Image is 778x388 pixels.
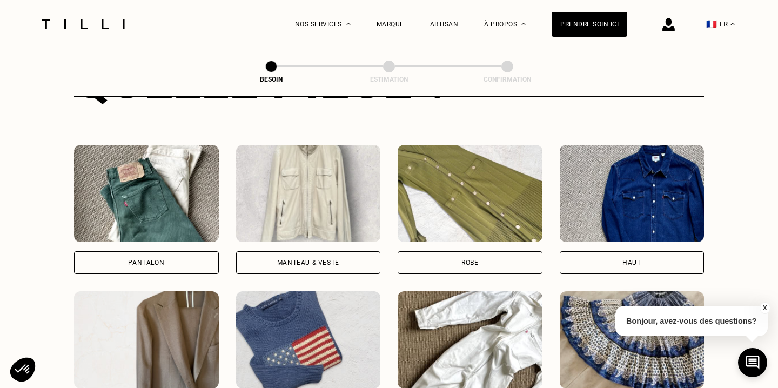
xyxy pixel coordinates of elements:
button: X [759,302,770,314]
div: Estimation [335,76,443,83]
div: Confirmation [453,76,561,83]
img: Tilli retouche votre Robe [398,145,542,242]
div: Pantalon [128,259,164,266]
a: Artisan [430,21,459,28]
div: Robe [461,259,478,266]
span: 🇫🇷 [706,19,717,29]
p: Bonjour, avez-vous des questions? [615,306,768,336]
img: icône connexion [662,18,675,31]
img: Menu déroulant à propos [521,23,526,25]
a: Marque [377,21,404,28]
img: Tilli retouche votre Pantalon [74,145,219,242]
img: Logo du service de couturière Tilli [38,19,129,29]
img: Tilli retouche votre Manteau & Veste [236,145,381,242]
img: Menu déroulant [346,23,351,25]
div: Besoin [217,76,325,83]
a: Prendre soin ici [552,12,627,37]
img: menu déroulant [730,23,735,25]
div: Haut [622,259,641,266]
img: Tilli retouche votre Haut [560,145,705,242]
div: Manteau & Veste [277,259,339,266]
